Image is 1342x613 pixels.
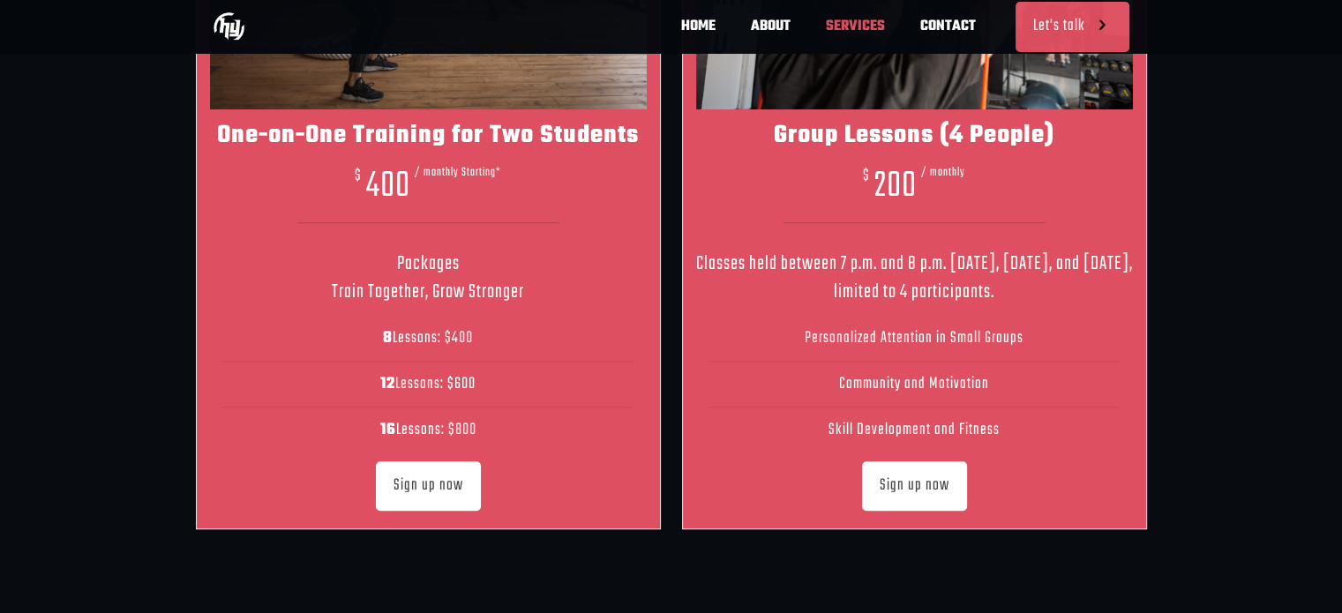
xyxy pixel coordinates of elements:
li: Lessons: $800 [223,407,634,452]
big: Classes held between 7 p.m. and 8 p.m. [DATE], [DATE], and [DATE], limited to 4 participants. [696,249,1133,307]
h2: Group Lessons (4 People) [696,123,1133,149]
li: Personalized Attention in Small Groups [709,316,1120,362]
li: Lessons: $400 [223,316,634,362]
span: Sign up now [880,475,949,497]
sup: / monthly Starting* [415,163,501,182]
a: Let's talk [1016,2,1129,52]
sup: / monthly [921,163,965,182]
span: 400 [366,158,410,214]
a: Sign up now [376,461,481,511]
li: Skill Development and Fitness [709,407,1120,452]
li: Lessons: $600 [223,362,634,407]
sup: $ [863,163,870,189]
span: Sign up now [394,475,463,497]
img: Group Training [214,11,244,41]
strong: 16 [380,417,396,443]
h2: One-on-One Training for Two Students [210,123,647,149]
span: 200 [874,158,917,214]
strong: 12 [380,371,395,397]
big: Packages Train Together, Grow Stronger [332,249,524,307]
a: Sign up now [862,461,967,511]
strong: 8 [383,325,393,351]
sup: $ [355,163,362,189]
li: Community and Motivation [709,362,1120,407]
